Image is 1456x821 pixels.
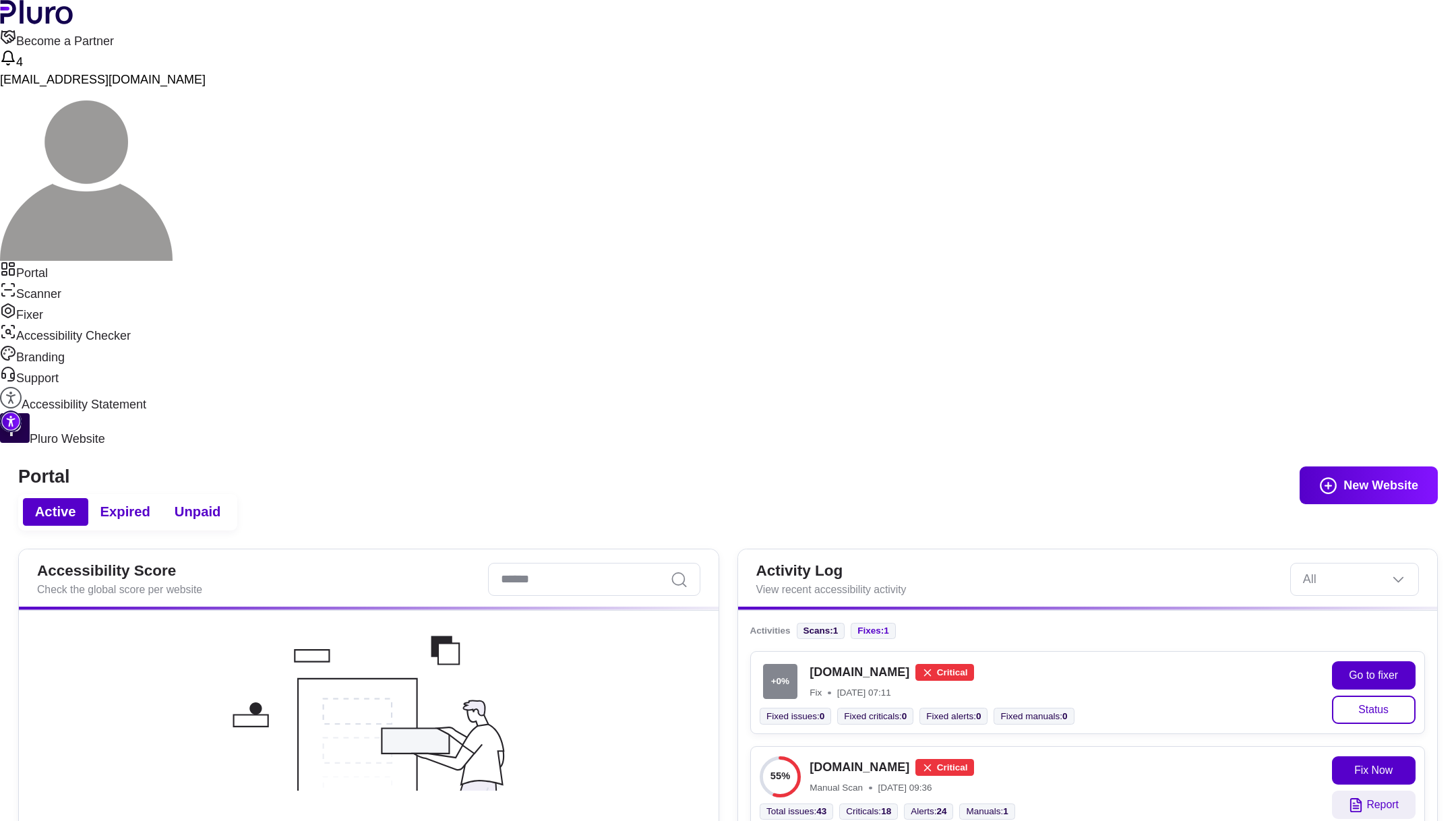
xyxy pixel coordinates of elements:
span: 1 [833,626,839,636]
button: Fix Now [1332,756,1416,785]
button: New Website [1300,466,1438,504]
li: Manuals : [959,803,1014,820]
span: 0 [976,711,981,721]
h1: Portal [18,466,1438,487]
span: 1 [884,626,889,636]
span: 4 [16,55,23,69]
span: 1 [1003,806,1008,816]
span: Unpaid [175,503,221,521]
button: Report [1332,791,1416,819]
button: Expired [88,498,162,526]
li: Fixed criticals : [837,708,913,725]
h4: [DOMAIN_NAME] [810,664,909,681]
div: Set sorting [1290,563,1419,597]
text: 55% [770,770,790,781]
h4: [DOMAIN_NAME] [810,759,909,776]
li: Criticals : [839,803,898,820]
li: Fixed alerts : [919,708,988,725]
h2: Accessibility Score [37,561,476,580]
span: 0 [1062,711,1068,721]
span: Expired [100,503,150,521]
li: Total issues : [760,803,833,820]
button: Go to fixer [1332,661,1416,690]
div: Manual Scan [DATE] 09:36 [810,782,1308,794]
span: 18 [881,806,891,816]
div: Check the global score per website [37,582,476,598]
li: fixes : [851,623,896,640]
li: Fixed issues : [760,708,831,725]
div: Activities [750,623,1426,640]
span: 43 [816,806,826,816]
button: Unpaid [162,498,233,526]
span: Active [35,503,76,521]
button: Active [23,498,88,526]
input: Search [488,563,700,596]
span: 0 [820,711,825,721]
span: 0 [902,711,907,721]
button: Status [1332,696,1416,724]
span: 24 [936,806,946,816]
li: Alerts : [904,803,953,820]
div: Critical [915,664,973,681]
li: scans : [797,623,845,640]
span: + 0 % [763,664,798,699]
li: Fixed manuals : [994,708,1074,725]
div: View recent accessibility activity [756,582,1278,598]
h2: Activity Log [756,561,1278,580]
div: Fix [DATE] 07:11 [810,687,1308,699]
img: Placeholder image [227,629,510,791]
div: Critical [915,759,973,776]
